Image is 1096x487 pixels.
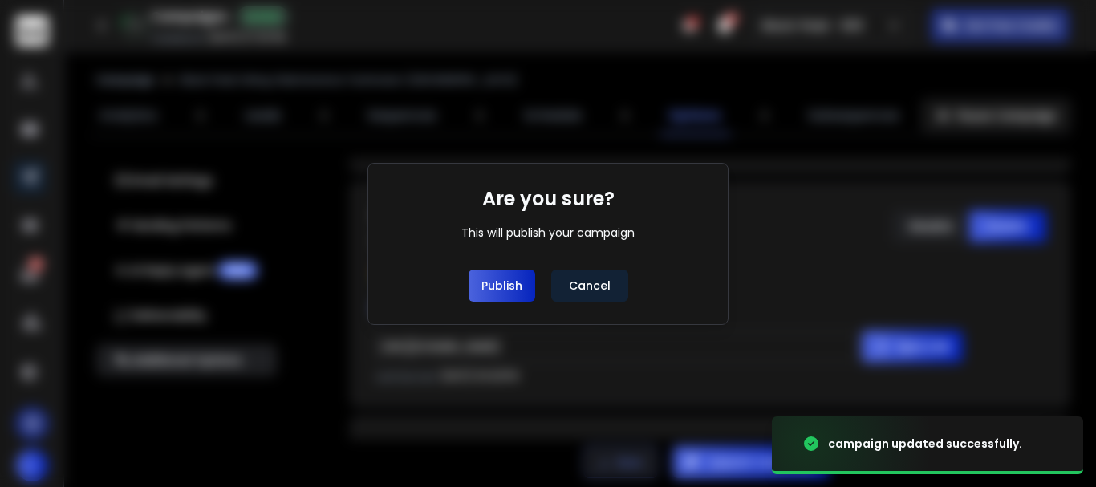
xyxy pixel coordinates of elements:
h1: Are you sure? [482,186,615,212]
button: Cancel [551,270,628,302]
div: campaign updated successfully. [828,436,1022,452]
div: This will publish your campaign [461,225,635,241]
button: Publish [469,270,535,302]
